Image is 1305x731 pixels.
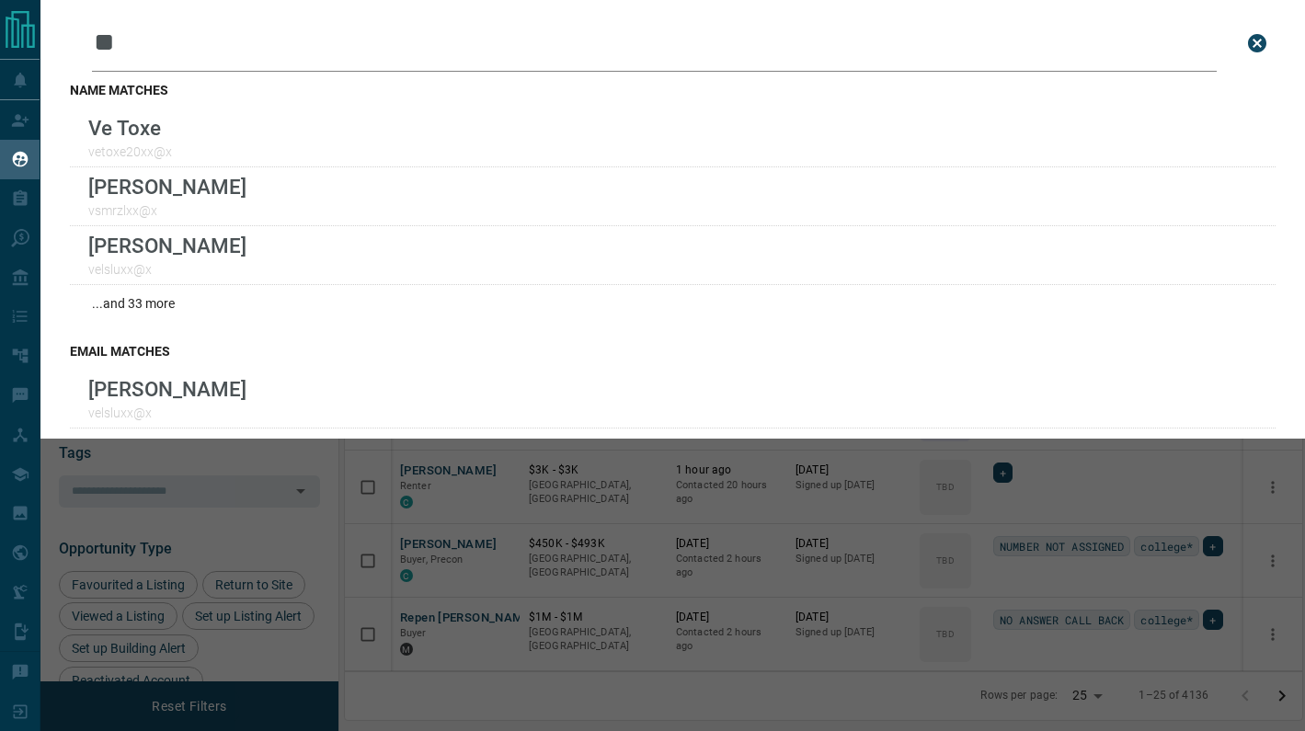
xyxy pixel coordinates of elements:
[88,203,246,218] p: vsmrzlxx@x
[88,116,172,140] p: Ve Toxe
[70,285,1276,322] div: ...and 33 more
[88,144,172,159] p: vetoxe20xx@x
[88,377,246,401] p: [PERSON_NAME]
[88,175,246,199] p: [PERSON_NAME]
[88,234,246,257] p: [PERSON_NAME]
[88,405,246,420] p: velsluxx@x
[70,344,1276,359] h3: email matches
[88,262,246,277] p: velsluxx@x
[88,436,246,460] p: [PERSON_NAME]
[1239,25,1276,62] button: close search bar
[70,83,1276,97] h3: name matches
